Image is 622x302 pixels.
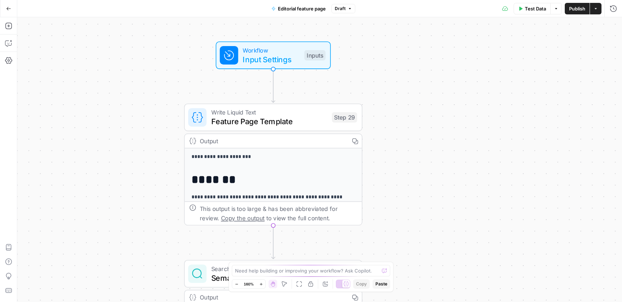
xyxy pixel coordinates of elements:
span: Test Data [525,5,546,12]
div: Step 29 [332,112,357,123]
span: Copy the output [221,215,265,221]
span: Paste [375,281,387,287]
div: Output [200,293,344,302]
span: Editorial feature page [278,5,326,12]
g: Edge from start to step_29 [271,69,275,103]
span: Write Liquid Text [211,108,328,117]
span: Input Settings [243,54,299,65]
span: Workflow [243,45,299,55]
span: Feature Page Template [211,116,328,127]
button: Draft [332,4,355,13]
div: WorkflowInput SettingsInputs [184,41,362,69]
button: Paste [373,279,390,289]
span: Copy [356,281,367,287]
span: Search Knowledge Base [211,264,330,273]
span: Draft [335,5,346,12]
div: This output is too large & has been abbreviated for review. to view the full content. [200,204,357,222]
button: Editorial feature page [267,3,330,14]
g: Edge from step_29 to step_11 [271,225,275,259]
span: Publish [569,5,585,12]
div: Output [200,136,344,146]
div: Inputs [304,50,325,60]
span: Semantic Search EN Help Docs [211,272,330,284]
button: Copy [353,279,370,289]
span: 160% [244,281,254,287]
button: Publish [565,3,590,14]
button: Test Data [514,3,550,14]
